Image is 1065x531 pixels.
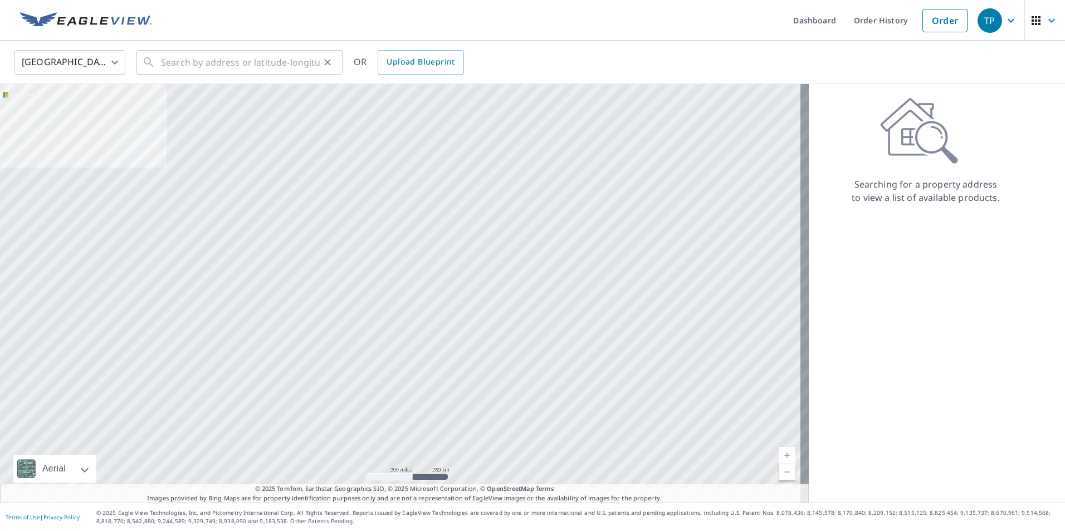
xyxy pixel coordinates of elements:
div: [GEOGRAPHIC_DATA] [14,47,125,78]
a: Terms of Use [6,513,40,521]
div: Aerial [13,455,96,483]
button: Clear [320,55,335,70]
a: Terms [536,484,554,493]
a: Privacy Policy [43,513,80,521]
p: Searching for a property address to view a list of available products. [851,178,1000,204]
a: Order [922,9,968,32]
span: Upload Blueprint [387,55,455,69]
p: | [6,514,80,520]
img: EV Logo [20,12,152,29]
div: OR [354,50,464,75]
p: © 2025 Eagle View Technologies, Inc. and Pictometry International Corp. All Rights Reserved. Repo... [96,509,1059,525]
a: Current Level 5, Zoom In [779,447,795,464]
div: TP [978,8,1002,33]
input: Search by address or latitude-longitude [161,47,320,78]
a: Upload Blueprint [378,50,463,75]
a: OpenStreetMap [487,484,534,493]
a: Current Level 5, Zoom Out [779,464,795,480]
div: Aerial [39,455,69,483]
span: © 2025 TomTom, Earthstar Geographics SIO, © 2025 Microsoft Corporation, © [255,484,554,494]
